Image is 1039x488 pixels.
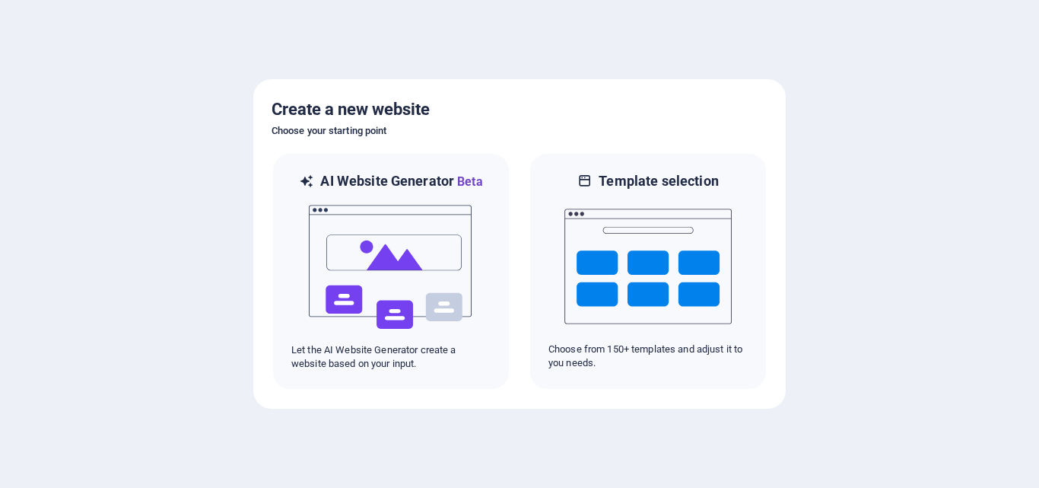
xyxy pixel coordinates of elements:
[272,152,510,391] div: AI Website GeneratorBetaaiLet the AI Website Generator create a website based on your input.
[307,191,475,343] img: ai
[320,172,482,191] h6: AI Website Generator
[548,343,748,370] p: Choose from 150+ templates and adjust it to you needs.
[272,97,767,122] h5: Create a new website
[291,343,491,371] p: Let the AI Website Generator create a website based on your input.
[272,122,767,140] h6: Choose your starting point
[454,174,483,189] span: Beta
[529,152,767,391] div: Template selectionChoose from 150+ templates and adjust it to you needs.
[599,172,718,190] h6: Template selection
